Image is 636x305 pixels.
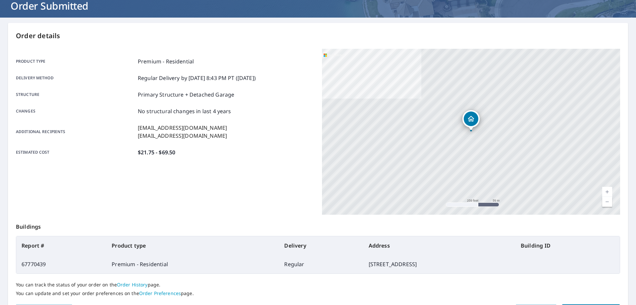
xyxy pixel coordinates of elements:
p: $21.75 - $69.50 [138,148,175,156]
th: Product type [106,236,279,255]
p: Estimated cost [16,148,135,156]
p: Buildings [16,215,620,236]
p: [EMAIL_ADDRESS][DOMAIN_NAME] [138,124,227,132]
p: Changes [16,107,135,115]
td: Premium - Residential [106,255,279,273]
td: 67770439 [16,255,106,273]
p: Regular Delivery by [DATE] 8:43 PM PT ([DATE]) [138,74,256,82]
p: No structural changes in last 4 years [138,107,231,115]
th: Address [363,236,515,255]
td: [STREET_ADDRESS] [363,255,515,273]
th: Report # [16,236,106,255]
p: Premium - Residential [138,57,194,65]
div: Dropped pin, building 1, Residential property, 316 150th St SE Lynnwood, WA 98087 [462,110,480,131]
p: Delivery method [16,74,135,82]
a: Current Level 17, Zoom Out [602,197,612,207]
p: You can track the status of your order on the page. [16,282,620,288]
p: Structure [16,91,135,99]
p: Product type [16,57,135,65]
p: You can update and set your order preferences on the page. [16,290,620,296]
a: Order Preferences [139,290,181,296]
p: Additional recipients [16,124,135,140]
a: Order History [117,281,148,288]
p: Order details [16,31,620,41]
td: Regular [279,255,363,273]
p: [EMAIL_ADDRESS][DOMAIN_NAME] [138,132,227,140]
a: Current Level 17, Zoom In [602,187,612,197]
th: Building ID [515,236,620,255]
p: Primary Structure + Detached Garage [138,91,234,99]
th: Delivery [279,236,363,255]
